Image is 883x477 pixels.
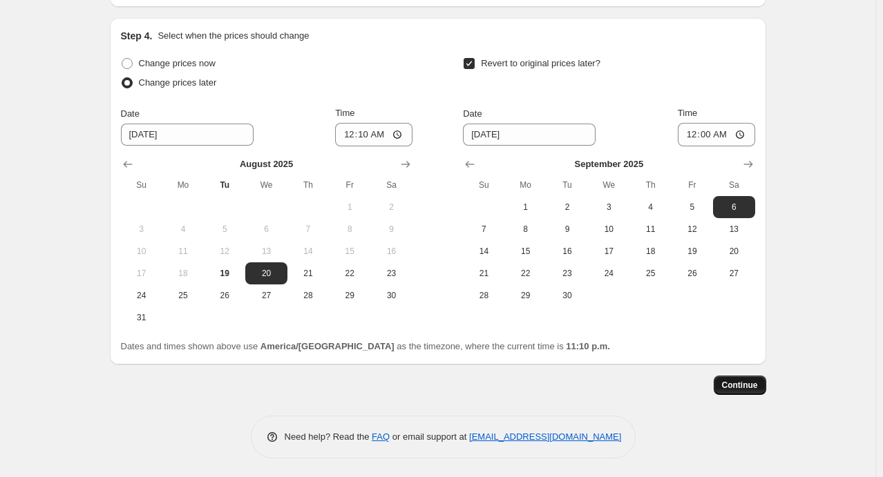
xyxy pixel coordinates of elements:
[713,196,754,218] button: Saturday September 6 2025
[588,262,629,284] button: Wednesday September 24 2025
[552,268,582,279] span: 23
[121,306,162,329] button: Sunday August 31 2025
[672,218,713,240] button: Friday September 12 2025
[714,376,766,395] button: Continue
[126,312,157,323] span: 31
[588,218,629,240] button: Wednesday September 10 2025
[463,174,504,196] th: Sunday
[121,284,162,306] button: Sunday August 24 2025
[463,284,504,306] button: Sunday September 28 2025
[121,240,162,262] button: Sunday August 10 2025
[287,218,329,240] button: Thursday August 7 2025
[245,218,287,240] button: Wednesday August 6 2025
[468,246,499,257] span: 14
[719,246,749,257] span: 20
[635,179,665,191] span: Th
[594,202,624,213] span: 3
[376,246,406,257] span: 16
[547,284,588,306] button: Tuesday September 30 2025
[209,268,240,279] span: 19
[511,246,541,257] span: 15
[121,174,162,196] th: Sunday
[390,431,469,442] span: or email support at
[469,431,621,442] a: [EMAIL_ADDRESS][DOMAIN_NAME]
[505,196,547,218] button: Monday September 1 2025
[329,262,370,284] button: Friday August 22 2025
[209,179,240,191] span: Tu
[293,290,323,301] span: 28
[672,196,713,218] button: Friday September 5 2025
[118,155,137,174] button: Show previous month, July 2025
[713,218,754,240] button: Saturday September 13 2025
[677,224,708,235] span: 12
[287,284,329,306] button: Thursday August 28 2025
[635,246,665,257] span: 18
[121,218,162,240] button: Sunday August 3 2025
[121,108,140,119] span: Date
[672,174,713,196] th: Friday
[463,124,596,146] input: 8/19/2025
[372,431,390,442] a: FAQ
[719,224,749,235] span: 13
[293,268,323,279] span: 21
[547,174,588,196] th: Tuesday
[629,196,671,218] button: Thursday September 4 2025
[329,218,370,240] button: Friday August 8 2025
[719,268,749,279] span: 27
[168,268,198,279] span: 18
[209,224,240,235] span: 5
[468,290,499,301] span: 28
[588,196,629,218] button: Wednesday September 3 2025
[370,284,412,306] button: Saturday August 30 2025
[334,179,365,191] span: Fr
[251,268,281,279] span: 20
[460,155,480,174] button: Show previous month, August 2025
[677,179,708,191] span: Fr
[204,284,245,306] button: Tuesday August 26 2025
[335,123,412,146] input: 12:00
[293,179,323,191] span: Th
[468,179,499,191] span: Su
[629,240,671,262] button: Thursday September 18 2025
[329,196,370,218] button: Friday August 1 2025
[629,174,671,196] th: Thursday
[594,224,624,235] span: 10
[329,284,370,306] button: Friday August 29 2025
[511,268,541,279] span: 22
[251,290,281,301] span: 27
[677,202,708,213] span: 5
[162,262,204,284] button: Monday August 18 2025
[293,246,323,257] span: 14
[209,290,240,301] span: 26
[463,108,482,119] span: Date
[126,268,157,279] span: 17
[334,246,365,257] span: 15
[287,262,329,284] button: Thursday August 21 2025
[594,268,624,279] span: 24
[251,246,281,257] span: 13
[629,262,671,284] button: Thursday September 25 2025
[121,262,162,284] button: Sunday August 17 2025
[287,240,329,262] button: Thursday August 14 2025
[722,380,758,391] span: Continue
[677,268,708,279] span: 26
[552,246,582,257] span: 16
[162,240,204,262] button: Monday August 11 2025
[547,218,588,240] button: Tuesday September 9 2025
[505,218,547,240] button: Monday September 8 2025
[287,174,329,196] th: Thursday
[334,224,365,235] span: 8
[552,202,582,213] span: 2
[376,268,406,279] span: 23
[126,224,157,235] span: 3
[552,290,582,301] span: 30
[329,174,370,196] th: Friday
[719,202,749,213] span: 6
[245,174,287,196] th: Wednesday
[204,174,245,196] th: Tuesday
[370,174,412,196] th: Saturday
[677,246,708,257] span: 19
[335,108,354,118] span: Time
[376,224,406,235] span: 9
[672,262,713,284] button: Friday September 26 2025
